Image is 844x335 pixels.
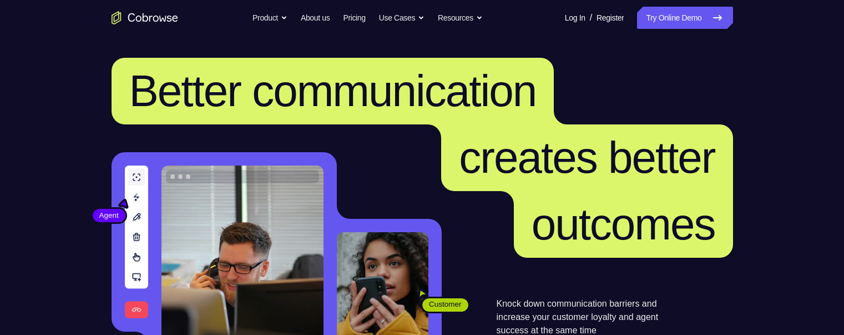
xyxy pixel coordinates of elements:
[252,7,287,29] button: Product
[301,7,330,29] a: About us
[343,7,365,29] a: Pricing
[112,11,178,24] a: Go to the home page
[597,7,624,29] a: Register
[438,7,483,29] button: Resources
[379,7,424,29] button: Use Cases
[129,66,537,116] span: Better communication
[637,7,732,29] a: Try Online Demo
[590,11,592,24] span: /
[532,199,715,249] span: outcomes
[459,133,715,182] span: creates better
[565,7,585,29] a: Log In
